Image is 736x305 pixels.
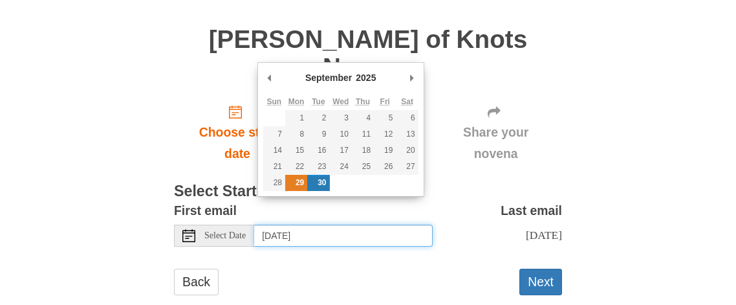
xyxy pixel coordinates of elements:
abbr: Friday [380,97,390,106]
button: 20 [396,142,418,159]
button: 12 [374,126,396,142]
div: 2025 [354,68,378,87]
button: Next Month [406,68,418,87]
button: 1 [285,110,307,126]
abbr: Sunday [267,97,282,106]
button: 25 [352,159,374,175]
button: 21 [263,159,285,175]
button: 19 [374,142,396,159]
button: 18 [352,142,374,159]
span: Choose start date [187,122,288,164]
button: 13 [396,126,418,142]
button: 9 [307,126,329,142]
a: Choose start date [174,94,301,171]
button: 5 [374,110,396,126]
abbr: Saturday [401,97,413,106]
abbr: Wednesday [332,97,349,106]
button: Previous Month [263,68,276,87]
button: 3 [330,110,352,126]
span: [DATE] [526,229,562,242]
button: 8 [285,126,307,142]
button: 17 [330,142,352,159]
button: 4 [352,110,374,126]
label: Last email [501,200,562,221]
button: 2 [307,110,329,126]
button: 22 [285,159,307,175]
span: Select Date [204,231,246,240]
button: 15 [285,142,307,159]
button: 27 [396,159,418,175]
h3: Select Start Date [174,183,562,200]
a: Back [174,269,219,295]
button: 26 [374,159,396,175]
button: 16 [307,142,329,159]
div: September [303,68,354,87]
button: 7 [263,126,285,142]
abbr: Tuesday [312,97,325,106]
button: 23 [307,159,329,175]
button: 24 [330,159,352,175]
label: First email [174,200,237,221]
button: 30 [307,175,329,191]
abbr: Thursday [356,97,370,106]
button: 29 [285,175,307,191]
abbr: Monday [288,97,305,106]
button: 11 [352,126,374,142]
div: Click "Next" to confirm your start date first. [429,94,562,171]
h1: [PERSON_NAME] of Knots Novena [174,26,562,81]
button: 6 [396,110,418,126]
button: Next [519,269,562,295]
button: 10 [330,126,352,142]
button: 14 [263,142,285,159]
span: Share your novena [442,122,549,164]
button: 28 [263,175,285,191]
input: Use the arrow keys to pick a date [254,225,433,247]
